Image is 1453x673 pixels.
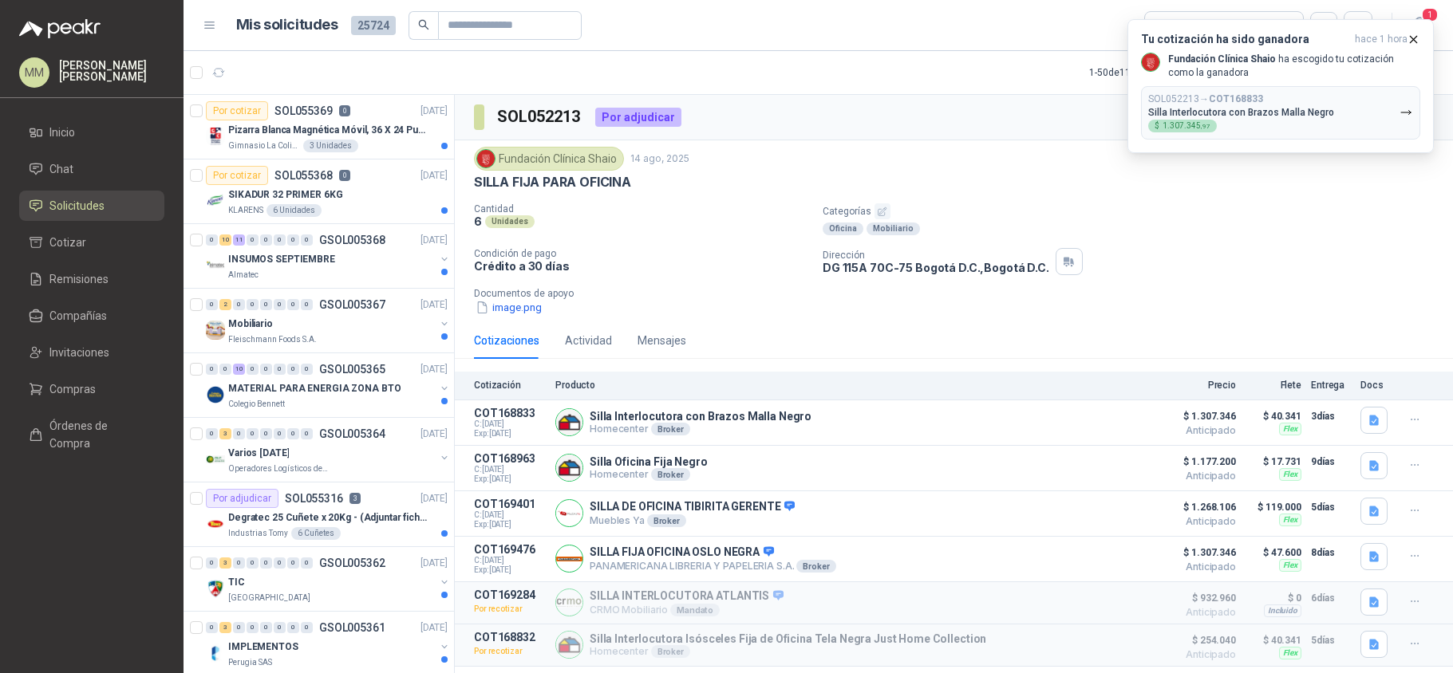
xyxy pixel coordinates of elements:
p: GSOL005365 [319,364,385,375]
p: TIC [228,575,245,590]
p: Flete [1246,380,1301,391]
div: Fundación Clínica Shaio [474,147,624,171]
p: Por recotizar [474,643,546,659]
div: 0 [260,299,272,310]
div: 0 [206,364,218,375]
p: Cotización [474,380,546,391]
div: Broker [796,560,835,573]
p: [PERSON_NAME] [PERSON_NAME] [59,60,164,82]
div: Flex [1279,423,1301,435]
div: 0 [247,428,259,439]
div: 1 - 50 de 11213 [1089,60,1198,85]
div: 0 [233,428,245,439]
p: KLARENS [228,204,263,217]
div: Broker [651,423,690,435]
button: image.png [474,299,543,316]
span: Anticipado [1156,426,1236,435]
span: $ 932.960 [1156,588,1236,608]
div: Broker [651,645,690,658]
p: SOL052213 → [1148,93,1263,105]
p: DG 115A 70C-75 Bogotá D.C. , Bogotá D.C. [823,261,1049,274]
a: Solicitudes [19,191,164,221]
a: Órdenes de Compra [19,411,164,459]
p: SILLA INTERLOCUTORA ATLANTIS [590,589,784,604]
div: 0 [206,299,218,310]
div: 0 [206,557,218,569]
span: Exp: [DATE] [474,520,546,529]
p: COT168963 [474,452,546,465]
p: COT169284 [474,588,546,601]
span: Compañías [49,307,107,325]
p: [GEOGRAPHIC_DATA] [228,592,310,604]
div: 2 [219,299,231,310]
span: C: [DATE] [474,556,546,565]
p: 14 ago, 2025 [630,152,689,167]
span: Chat [49,160,73,178]
p: Pizarra Blanca Magnética Móvil, 36 X 24 Pulgadas, Dob [228,123,427,138]
p: $ 40.341 [1246,631,1301,650]
p: SILLA DE OFICINA TIBIRITA GERENTE [590,500,795,514]
img: Company Logo [206,385,225,404]
p: COT169401 [474,498,546,510]
div: 0 [247,234,259,246]
a: 0 10 11 0 0 0 0 0 GSOL005368[DATE] Company LogoINSUMOS SEPTIEMBREAlmatec [206,230,451,281]
div: 0 [206,234,218,246]
span: Anticipado [1156,608,1236,617]
span: hace 1 hora [1355,33,1408,46]
div: 3 [219,428,231,439]
span: 25724 [351,16,396,35]
div: 0 [260,557,272,569]
span: Anticipado [1156,562,1236,572]
h3: SOL052213 [497,104,582,129]
div: 0 [301,428,313,439]
span: search [418,19,429,30]
p: MATERIAL PARA ENERGIA ZONA BTO [228,381,401,396]
p: SILLA FIJA PARA OFICINA [474,174,631,191]
p: Docs [1360,380,1392,391]
div: 0 [287,299,299,310]
span: Inicio [49,124,75,141]
p: Mobiliario [228,317,273,332]
a: Cotizar [19,227,164,258]
span: Órdenes de Compra [49,417,149,452]
p: SIKADUR 32 PRIMER 6KG [228,187,342,203]
div: 0 [287,364,299,375]
span: Exp: [DATE] [474,565,546,575]
div: 0 [287,234,299,246]
p: GSOL005362 [319,557,385,569]
div: Broker [651,468,690,481]
div: 0 [206,428,218,439]
a: 0 2 0 0 0 0 0 0 GSOL005367[DATE] Company LogoMobiliarioFleischmann Foods S.A. [206,295,451,346]
p: Fleischmann Foods S.A. [228,333,317,346]
a: 0 3 0 0 0 0 0 0 GSOL005364[DATE] Company LogoVarios [DATE]Operadores Logísticos del Caribe [206,424,451,475]
div: 0 [301,234,313,246]
div: 7 seleccionadas [1155,17,1240,34]
img: Company Logo [206,191,225,211]
div: 11 [233,234,245,246]
p: Operadores Logísticos del Caribe [228,462,329,475]
div: 0 [274,622,286,633]
p: Producto [555,380,1147,391]
b: COT168833 [1209,93,1263,104]
div: 0 [260,364,272,375]
div: Oficina [823,222,863,235]
p: Crédito a 30 días [474,259,810,273]
span: Remisiones [49,270,109,288]
a: Por cotizarSOL0553680[DATE] Company LogoSIKADUR 32 PRIMER 6KGKLARENS6 Unidades [184,159,454,224]
div: Unidades [485,215,535,228]
button: Tu cotización ha sido ganadorahace 1 hora Company LogoFundación Clínica Shaio ha escogido tu coti... [1127,19,1434,153]
div: Por cotizar [206,101,268,120]
div: Mandato [670,604,720,616]
span: $ 1.177.200 [1156,452,1236,471]
p: Cantidad [474,203,810,214]
div: 0 [219,364,231,375]
p: [DATE] [421,104,448,119]
div: 0 [274,234,286,246]
p: 3 [349,493,361,504]
p: Dirección [823,250,1049,261]
div: 0 [233,557,245,569]
span: Solicitudes [49,197,105,214]
p: GSOL005361 [319,622,385,633]
img: Company Logo [556,455,582,481]
div: $ [1148,120,1217,132]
